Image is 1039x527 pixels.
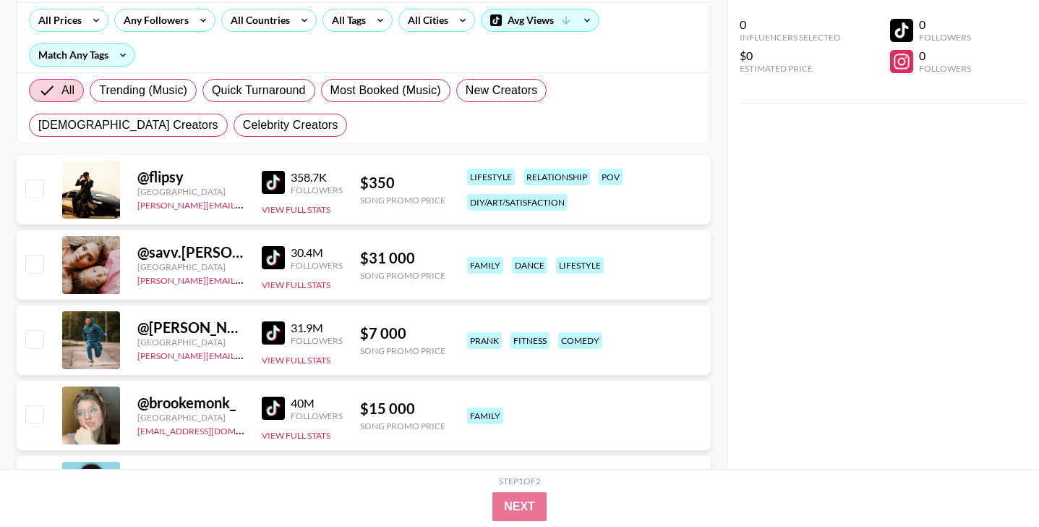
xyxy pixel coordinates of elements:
[30,9,85,31] div: All Prices
[243,117,338,134] span: Celebrity Creators
[467,408,503,424] div: family
[137,337,244,347] div: [GEOGRAPHIC_DATA]
[30,44,134,66] div: Match Any Tags
[512,257,547,274] div: dance
[399,9,451,31] div: All Cities
[137,272,351,286] a: [PERSON_NAME][EMAIL_ADDRESS][DOMAIN_NAME]
[360,421,445,431] div: Song Promo Price
[740,32,840,43] div: Influencers Selected
[919,32,971,43] div: Followers
[360,174,445,192] div: $ 350
[466,82,538,99] span: New Creators
[137,197,351,211] a: [PERSON_NAME][EMAIL_ADDRESS][DOMAIN_NAME]
[599,169,623,185] div: pov
[492,492,547,521] button: Next
[99,82,187,99] span: Trending (Music)
[222,9,293,31] div: All Countries
[467,194,568,211] div: diy/art/satisfaction
[262,397,285,420] img: TikTok
[291,410,343,421] div: Followers
[137,423,283,437] a: [EMAIL_ADDRESS][DOMAIN_NAME]
[262,171,285,194] img: TikTok
[262,204,330,215] button: View Full Stats
[262,279,330,290] button: View Full Stats
[262,355,330,366] button: View Full Stats
[137,243,244,261] div: @ savv.[PERSON_NAME]
[740,49,840,63] div: $0
[137,412,244,423] div: [GEOGRAPHIC_DATA]
[523,169,590,185] div: relationship
[558,332,602,349] div: comedy
[467,257,503,274] div: family
[967,455,1022,510] iframe: Drift Widget Chat Controller
[556,257,604,274] div: lifestyle
[360,324,445,342] div: $ 7 000
[262,321,285,345] img: TikTok
[291,170,343,185] div: 358.7K
[262,246,285,269] img: TikTok
[291,260,343,271] div: Followers
[740,17,840,32] div: 0
[291,245,343,260] div: 30.4M
[360,270,445,281] div: Song Promo Price
[137,319,244,337] div: @ [PERSON_NAME].[PERSON_NAME]
[510,332,550,349] div: fitness
[499,476,541,486] div: Step 1 of 2
[137,261,244,272] div: [GEOGRAPHIC_DATA]
[137,347,351,361] a: [PERSON_NAME][EMAIL_ADDRESS][DOMAIN_NAME]
[740,63,840,74] div: Estimated Price
[212,82,306,99] span: Quick Turnaround
[115,9,192,31] div: Any Followers
[291,335,343,346] div: Followers
[467,332,502,349] div: prank
[38,117,218,134] span: [DEMOGRAPHIC_DATA] Creators
[330,82,441,99] span: Most Booked (Music)
[360,195,445,206] div: Song Promo Price
[61,82,74,99] span: All
[482,9,599,31] div: Avg Views
[360,249,445,267] div: $ 31 000
[137,168,244,186] div: @ flipsy
[291,396,343,410] div: 40M
[360,345,445,356] div: Song Promo Price
[360,400,445,418] div: $ 15 000
[291,185,343,195] div: Followers
[919,63,971,74] div: Followers
[467,169,515,185] div: lifestyle
[919,17,971,32] div: 0
[137,186,244,197] div: [GEOGRAPHIC_DATA]
[137,394,244,412] div: @ brookemonk_
[262,430,330,441] button: View Full Stats
[919,49,971,63] div: 0
[323,9,369,31] div: All Tags
[291,321,343,335] div: 31.9M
